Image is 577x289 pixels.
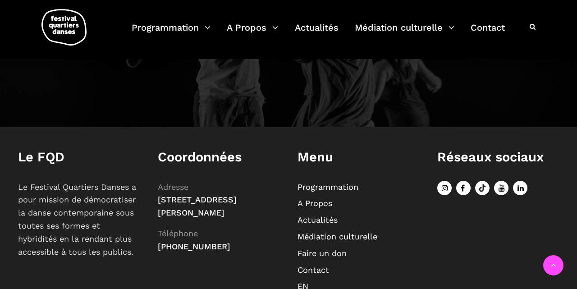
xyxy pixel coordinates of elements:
[298,182,358,192] a: Programmation
[18,149,140,165] h1: Le FQD
[158,182,188,192] span: Adresse
[158,195,237,217] span: [STREET_ADDRESS][PERSON_NAME]
[298,265,329,275] a: Contact
[298,198,332,208] a: A Propos
[471,20,505,46] a: Contact
[298,248,347,258] a: Faire un don
[158,229,198,238] span: Téléphone
[18,181,140,259] p: Le Festival Quartiers Danses a pour mission de démocratiser la danse contemporaine sous toutes se...
[298,232,377,241] a: Médiation culturelle
[158,149,279,165] h1: Coordonnées
[298,215,338,225] a: Actualités
[298,149,419,165] h1: Menu
[227,20,278,46] a: A Propos
[132,20,211,46] a: Programmation
[355,20,454,46] a: Médiation culturelle
[437,149,559,165] h1: Réseaux sociaux
[158,242,230,251] span: [PHONE_NUMBER]
[295,20,339,46] a: Actualités
[41,9,87,46] img: logo-fqd-med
